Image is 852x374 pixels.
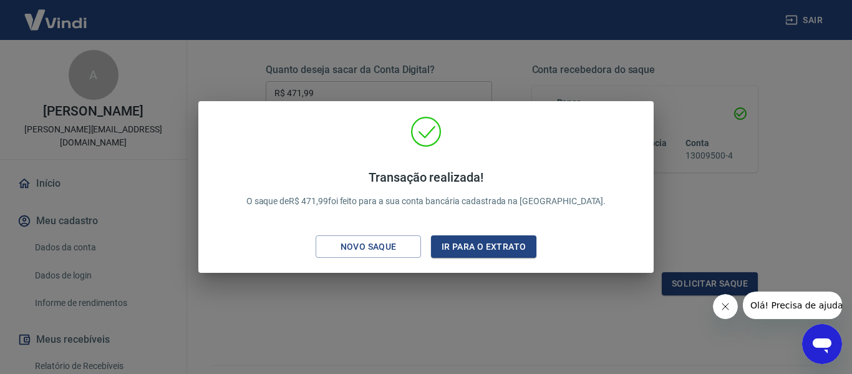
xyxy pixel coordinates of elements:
span: Olá! Precisa de ajuda? [7,9,105,19]
h4: Transação realizada! [246,170,606,185]
p: O saque de R$ 471,99 foi feito para a sua conta bancária cadastrada na [GEOGRAPHIC_DATA]. [246,170,606,208]
iframe: Botão para abrir a janela de mensagens [802,324,842,364]
iframe: Fechar mensagem [713,294,738,319]
button: Ir para o extrato [431,235,536,258]
div: Novo saque [326,239,412,255]
iframe: Mensagem da empresa [743,292,842,319]
button: Novo saque [316,235,421,258]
